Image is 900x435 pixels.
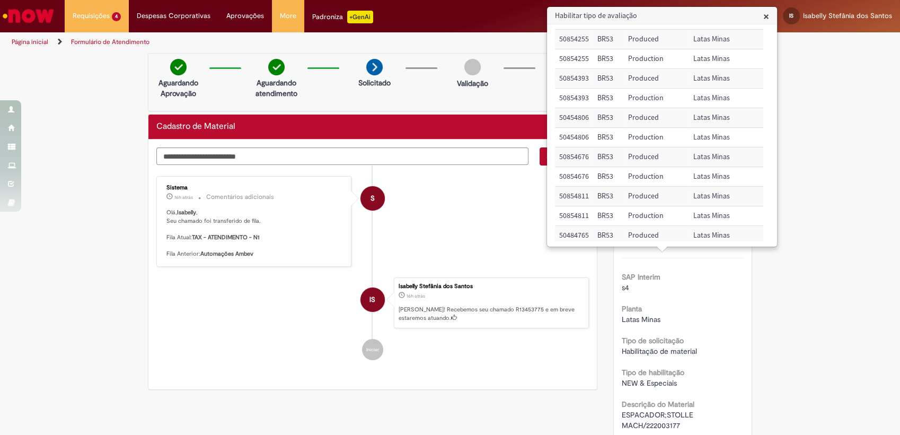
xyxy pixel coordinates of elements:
button: Close [763,11,769,22]
td: Tipo de avaliação: Produced [624,226,689,246]
ul: Trilhas de página [8,32,592,52]
time: 27/08/2025 16:59:58 [407,293,425,299]
td: Material: 50854255 [555,30,593,49]
button: Enviar [540,147,589,166]
td: Descrição do centro: Latas Minas [689,147,763,167]
span: 16h atrás [407,293,425,299]
span: Requisições [73,11,110,21]
td: Material: 50454806 [555,108,593,128]
td: Material: 50854811 [555,206,593,226]
td: Tipo de avaliação: Produced [624,108,689,128]
td: Material: 50854811 [555,187,593,206]
td: Material: 50854676 [555,147,593,167]
span: ESPACADOR;STOLLE MACH/222003177 [622,410,695,430]
div: Habilitar tipo de avaliação [546,6,778,247]
div: Isabelly Stefânia dos Santos [360,288,385,312]
td: Material: 50854255 [555,49,593,69]
span: Despesas Corporativas [137,11,210,21]
td: Centro: BR53 [593,226,624,246]
td: Tipo de avaliação: Production [624,49,689,69]
div: System [360,186,385,211]
span: NEW & Especiais [622,378,677,388]
small: Comentários adicionais [206,193,274,202]
td: Tipo de avaliação: Produced [624,147,689,167]
div: Padroniza [312,11,373,23]
img: arrow-next.png [366,59,383,75]
td: Centro: BR53 [593,147,624,167]
td: Tipo de avaliação: Production [624,167,689,187]
span: × [763,9,769,23]
div: Isabelly Stefânia dos Santos [399,283,583,290]
textarea: Digite sua mensagem aqui... [156,147,528,166]
span: 16h atrás [174,194,193,201]
td: Tipo de avaliação: Production [624,128,689,147]
td: Centro: BR53 [593,49,624,69]
p: Olá, , Seu chamado foi transferido de fila. Fila Atual: Fila Anterior: [166,208,343,258]
td: Centro: BR53 [593,167,624,187]
span: s4 [622,283,629,292]
td: Centro: BR53 [593,89,624,108]
img: ServiceNow [1,5,56,27]
td: Centro: BR53 [593,69,624,89]
div: Sistema [166,185,343,191]
td: Descrição do centro: Latas Minas [689,49,763,69]
p: +GenAi [347,11,373,23]
span: IS [369,287,375,312]
td: Descrição do centro: Latas Minas [689,226,763,246]
td: Descrição do centro: Latas Minas [689,30,763,49]
td: Centro: BR53 [593,108,624,128]
a: Formulário de Atendimento [71,38,149,46]
img: check-circle-green.png [268,59,285,75]
span: Habilitação de material [622,346,697,356]
td: Centro: BR53 [593,30,624,49]
td: Material: 50484765 [555,226,593,246]
h3: Habilitar tipo de avaliação [548,7,777,24]
td: Descrição do centro: Latas Minas [689,128,763,147]
span: S [370,186,375,211]
b: Automações Ambev [200,250,253,258]
p: Aguardando atendimento [251,77,302,99]
td: Tipo de avaliação: Production [624,206,689,226]
td: Material: 50454806 [555,128,593,147]
a: Página inicial [12,38,48,46]
td: Tipo de avaliação: Produced [624,69,689,89]
b: Isabelly [177,208,196,216]
b: Tipo de solicitação [622,336,684,345]
td: Centro: BR53 [593,187,624,206]
td: Material: 50854676 [555,167,593,187]
td: Descrição do centro: Latas Minas [689,167,763,187]
td: Centro: BR53 [593,128,624,147]
li: Isabelly Stefânia dos Santos [156,277,589,328]
span: Aprovações [226,11,264,21]
td: Tipo de avaliação: Production [624,89,689,108]
span: 4 [112,12,121,21]
b: TAX - ATENDIMENTO - N1 [192,233,260,241]
img: check-circle-green.png [170,59,187,75]
span: Isabelly Stefânia dos Santos [803,11,892,20]
p: Solicitado [358,77,391,88]
td: Material: 50854393 [555,89,593,108]
td: Material: 50854393 [555,69,593,89]
b: Tipo de habilitação [622,368,684,377]
span: Latas Minas [622,315,660,324]
td: Tipo de avaliação: Produced [624,187,689,206]
td: Centro: BR53 [593,206,624,226]
td: Tipo de avaliação: Produced [624,30,689,49]
img: img-circle-grey.png [464,59,481,75]
ul: Histórico de tíquete [156,166,589,371]
p: Validação [457,78,488,89]
p: [PERSON_NAME]! Recebemos seu chamado R13453775 e em breve estaremos atuando. [399,306,583,322]
span: More [280,11,296,21]
td: Descrição do centro: Latas Minas [689,187,763,206]
b: Planta [622,304,642,314]
td: Descrição do centro: Latas Minas [689,206,763,226]
h2: Cadastro de Material Histórico de tíquete [156,122,235,132]
b: Descrição do Material [622,399,694,409]
span: IS [789,12,793,19]
p: Aguardando Aprovação [153,77,204,99]
b: SAP Interim [622,272,660,282]
td: Descrição do centro: Latas Minas [689,89,763,108]
td: Descrição do centro: Latas Minas [689,108,763,128]
time: 27/08/2025 17:00:16 [174,194,193,201]
td: Descrição do centro: Latas Minas [689,69,763,89]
